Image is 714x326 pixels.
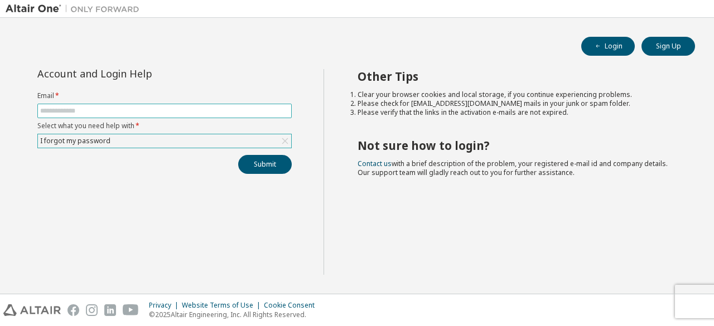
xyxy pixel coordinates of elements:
button: Login [581,37,635,56]
button: Sign Up [641,37,695,56]
img: Altair One [6,3,145,14]
div: Website Terms of Use [182,301,264,310]
div: Privacy [149,301,182,310]
div: Account and Login Help [37,69,241,78]
h2: Other Tips [358,69,676,84]
label: Select what you need help with [37,121,292,130]
img: youtube.svg [123,304,139,316]
p: © 2025 Altair Engineering, Inc. All Rights Reserved. [149,310,321,319]
h2: Not sure how to login? [358,138,676,153]
img: instagram.svg [86,304,98,316]
div: Cookie Consent [264,301,321,310]
li: Clear your browser cookies and local storage, if you continue experiencing problems. [358,90,676,99]
li: Please check for [EMAIL_ADDRESS][DOMAIN_NAME] mails in your junk or spam folder. [358,99,676,108]
img: altair_logo.svg [3,304,61,316]
img: linkedin.svg [104,304,116,316]
button: Submit [238,155,292,174]
a: Contact us [358,159,392,168]
img: facebook.svg [67,304,79,316]
label: Email [37,91,292,100]
li: Please verify that the links in the activation e-mails are not expired. [358,108,676,117]
div: I forgot my password [38,135,112,147]
span: with a brief description of the problem, your registered e-mail id and company details. Our suppo... [358,159,668,177]
div: I forgot my password [38,134,291,148]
